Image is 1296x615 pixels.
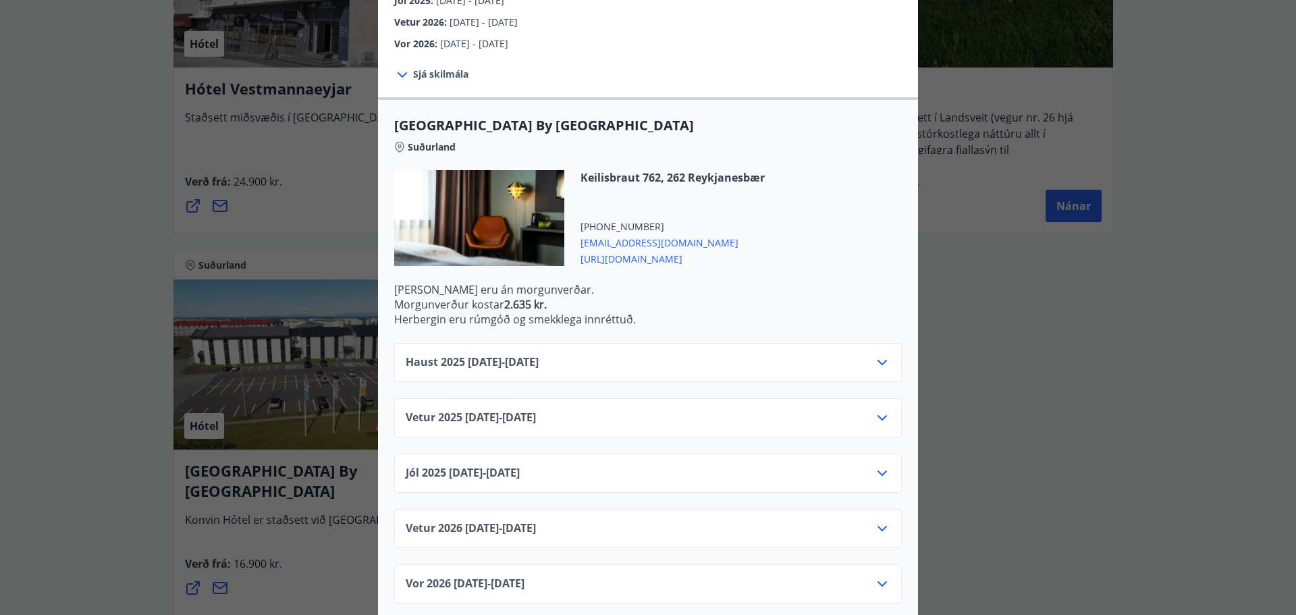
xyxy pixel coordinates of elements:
span: Sjá skilmála [413,68,468,81]
span: [DATE] - [DATE] [440,37,508,50]
p: Herbergin eru rúmgóð og smekklega innréttuð. [394,312,902,327]
strong: 2.635 kr. [504,297,547,312]
span: Vetur 2026 : [394,16,450,28]
span: Keilisbraut 762, 262 Reykjanesbær [580,170,765,185]
span: [GEOGRAPHIC_DATA] By [GEOGRAPHIC_DATA] [394,116,902,135]
span: [DATE] - [DATE] [450,16,518,28]
p: [PERSON_NAME] eru án morgunverðar. [394,282,902,297]
span: [PHONE_NUMBER] [580,220,765,234]
span: [EMAIL_ADDRESS][DOMAIN_NAME] [580,234,765,250]
span: [URL][DOMAIN_NAME] [580,250,765,266]
span: Vor 2026 : [394,37,440,50]
span: Suðurland [408,140,456,154]
p: Morgunverður kostar [394,297,902,312]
